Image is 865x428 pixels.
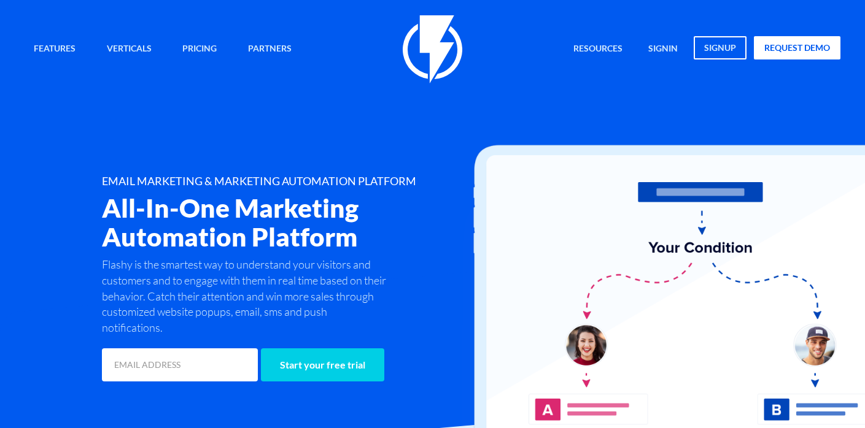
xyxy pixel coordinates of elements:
[102,257,389,336] p: Flashy is the smartest way to understand your visitors and customers and to engage with them in r...
[694,36,747,59] a: signup
[102,175,492,188] h1: EMAIL MARKETING & MARKETING AUTOMATION PLATFORM
[173,36,226,63] a: Pricing
[639,36,687,63] a: signin
[239,36,301,63] a: Partners
[564,36,632,63] a: Resources
[754,36,840,59] a: request demo
[98,36,161,63] a: Verticals
[25,36,85,63] a: Features
[102,348,258,381] input: EMAIL ADDRESS
[102,194,492,251] h2: All-In-One Marketing Automation Platform
[261,348,384,381] input: Start your free trial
